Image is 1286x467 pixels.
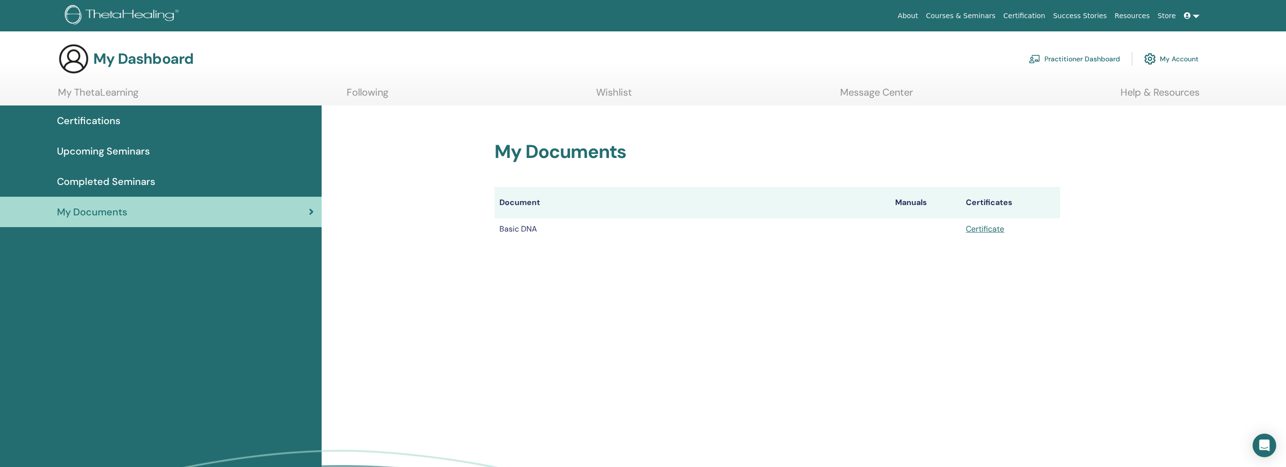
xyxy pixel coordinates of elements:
[894,7,922,25] a: About
[840,86,913,105] a: Message Center
[93,50,193,68] h3: My Dashboard
[1121,86,1200,105] a: Help & Resources
[57,144,150,158] span: Upcoming Seminars
[1144,51,1156,67] img: cog.svg
[347,86,388,105] a: Following
[494,141,1060,163] h2: My Documents
[65,5,182,27] img: logo.png
[1253,434,1276,457] div: Open Intercom Messenger
[922,7,1000,25] a: Courses & Seminars
[57,113,120,128] span: Certifications
[494,187,890,218] th: Document
[58,43,89,75] img: generic-user-icon.jpg
[1144,48,1199,70] a: My Account
[890,187,961,218] th: Manuals
[1049,7,1111,25] a: Success Stories
[494,218,890,240] td: Basic DNA
[966,224,1004,234] a: Certificate
[1154,7,1180,25] a: Store
[58,86,138,105] a: My ThetaLearning
[999,7,1049,25] a: Certification
[1029,48,1120,70] a: Practitioner Dashboard
[596,86,632,105] a: Wishlist
[961,187,1060,218] th: Certificates
[1111,7,1154,25] a: Resources
[1029,54,1040,63] img: chalkboard-teacher.svg
[57,174,155,189] span: Completed Seminars
[57,205,127,219] span: My Documents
